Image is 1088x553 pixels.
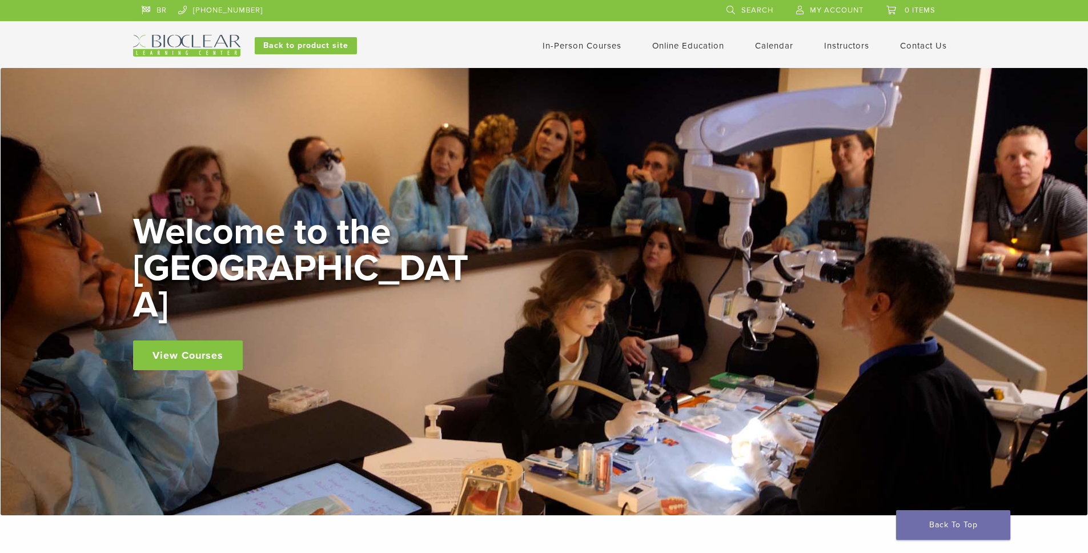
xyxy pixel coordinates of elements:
a: Calendar [755,41,793,51]
a: Back to product site [255,37,357,54]
a: In-Person Courses [543,41,621,51]
h2: Welcome to the [GEOGRAPHIC_DATA] [133,214,476,323]
a: Instructors [824,41,869,51]
a: Back To Top [896,510,1010,540]
a: Contact Us [900,41,947,51]
span: Search [741,6,773,15]
a: View Courses [133,340,243,370]
span: My Account [810,6,864,15]
a: Online Education [652,41,724,51]
span: 0 items [905,6,936,15]
img: Bioclear [133,35,240,57]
